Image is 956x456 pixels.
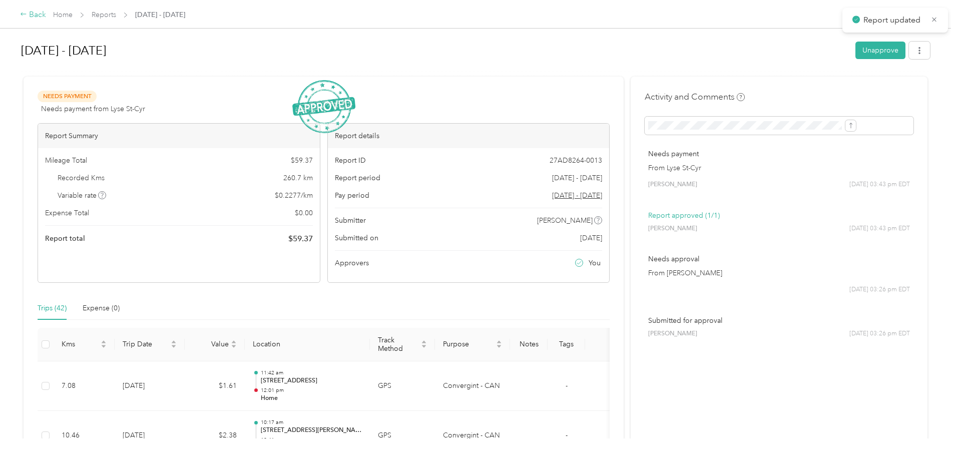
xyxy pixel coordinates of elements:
span: $ 0.00 [295,208,313,218]
span: Purpose [443,340,494,348]
div: Trips (42) [38,303,67,314]
p: Report approved (1/1) [648,210,910,221]
span: caret-up [496,339,502,345]
div: Back [20,9,46,21]
span: caret-up [231,339,237,345]
p: Home [261,394,362,403]
div: Expense (0) [83,303,120,314]
th: Tags [548,328,585,361]
p: From Lyse St-Cyr [648,163,910,173]
div: Report details [328,124,610,148]
span: Submitter [335,215,366,226]
img: ApprovedStamp [292,80,355,134]
span: Mileage Total [45,155,87,166]
p: Report updated [863,14,923,27]
h1: Sep 1 - 30, 2025 [21,39,848,63]
span: Variable rate [58,190,107,201]
th: Purpose [435,328,510,361]
span: Report ID [335,155,366,166]
span: Kms [62,340,99,348]
p: Submitted for approval [648,315,910,326]
span: Approvers [335,258,369,268]
span: $ 0.2277 / km [275,190,313,201]
h4: Activity and Comments [645,91,745,103]
th: Notes [510,328,548,361]
span: caret-down [101,343,107,349]
span: [DATE] - [DATE] [552,173,602,183]
span: Needs payment from Lyse St-Cyr [41,104,145,114]
span: Needs Payment [38,91,97,102]
td: GPS [370,361,435,411]
a: Home [53,11,73,19]
p: From [PERSON_NAME] [648,268,910,278]
span: [DATE] 03:26 pm EDT [849,285,910,294]
span: 260.7 km [283,173,313,183]
span: [PERSON_NAME] [537,215,593,226]
p: Needs payment [648,149,910,159]
span: Recorded Kms [58,173,105,183]
p: 10:41 am [261,436,362,443]
th: Value [185,328,245,361]
span: caret-down [171,343,177,349]
iframe: Everlance-gr Chat Button Frame [900,400,956,456]
p: 10:17 am [261,419,362,426]
span: [PERSON_NAME] [648,180,697,189]
span: Expense Total [45,208,89,218]
span: $ 59.37 [291,155,313,166]
span: caret-down [496,343,502,349]
th: Kms [54,328,115,361]
span: Pay period [335,190,369,201]
button: Unapprove [855,42,905,59]
p: [STREET_ADDRESS] [261,376,362,385]
span: [DATE] - [DATE] [135,10,185,20]
span: Report total [45,233,85,244]
span: caret-down [421,343,427,349]
span: [DATE] 03:26 pm EDT [849,329,910,338]
span: Track Method [378,336,419,353]
span: caret-up [171,339,177,345]
td: 7.08 [54,361,115,411]
p: 11:42 am [261,369,362,376]
span: Value [193,340,229,348]
p: [STREET_ADDRESS][PERSON_NAME] [261,426,362,435]
span: - [566,381,568,390]
td: $1.61 [185,361,245,411]
span: [PERSON_NAME] [648,224,697,233]
th: Trip Date [115,328,185,361]
span: 27AD8264-0013 [550,155,602,166]
span: Report period [335,173,380,183]
span: Submitted on [335,233,378,243]
span: Trip Date [123,340,169,348]
a: Reports [92,11,116,19]
p: Needs approval [648,254,910,264]
span: [DATE] [580,233,602,243]
span: [DATE] 03:43 pm EDT [849,180,910,189]
span: caret-up [421,339,427,345]
span: caret-down [231,343,237,349]
span: [DATE] 03:43 pm EDT [849,224,910,233]
td: [DATE] [115,361,185,411]
span: You [589,258,601,268]
span: $ 59.37 [288,233,313,245]
th: Location [245,328,370,361]
td: Convergint - CAN [435,361,510,411]
p: 12:01 pm [261,387,362,394]
span: - [566,431,568,439]
span: [PERSON_NAME] [648,329,697,338]
th: Track Method [370,328,435,361]
div: Report Summary [38,124,320,148]
span: caret-up [101,339,107,345]
span: Go to pay period [552,190,602,201]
